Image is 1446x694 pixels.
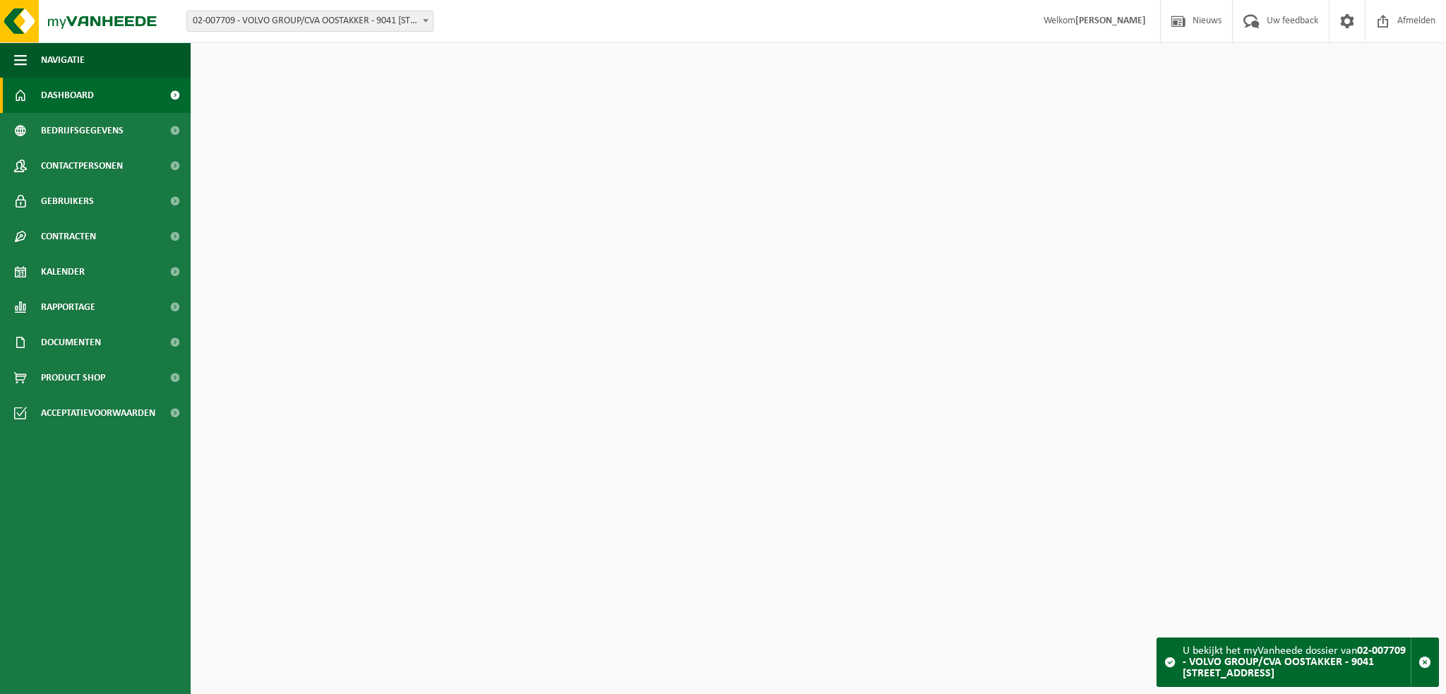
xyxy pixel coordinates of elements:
[41,219,96,254] span: Contracten
[41,148,123,184] span: Contactpersonen
[41,289,95,325] span: Rapportage
[41,254,85,289] span: Kalender
[1183,638,1411,686] div: U bekijkt het myVanheede dossier van
[41,395,155,431] span: Acceptatievoorwaarden
[41,360,105,395] span: Product Shop
[41,184,94,219] span: Gebruikers
[41,78,94,113] span: Dashboard
[186,11,434,32] span: 02-007709 - VOLVO GROUP/CVA OOSTAKKER - 9041 OOSTAKKER, SMALLEHEERWEG 31
[41,113,124,148] span: Bedrijfsgegevens
[187,11,433,31] span: 02-007709 - VOLVO GROUP/CVA OOSTAKKER - 9041 OOSTAKKER, SMALLEHEERWEG 31
[1075,16,1146,26] strong: [PERSON_NAME]
[41,325,101,360] span: Documenten
[41,42,85,78] span: Navigatie
[1183,645,1406,679] strong: 02-007709 - VOLVO GROUP/CVA OOSTAKKER - 9041 [STREET_ADDRESS]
